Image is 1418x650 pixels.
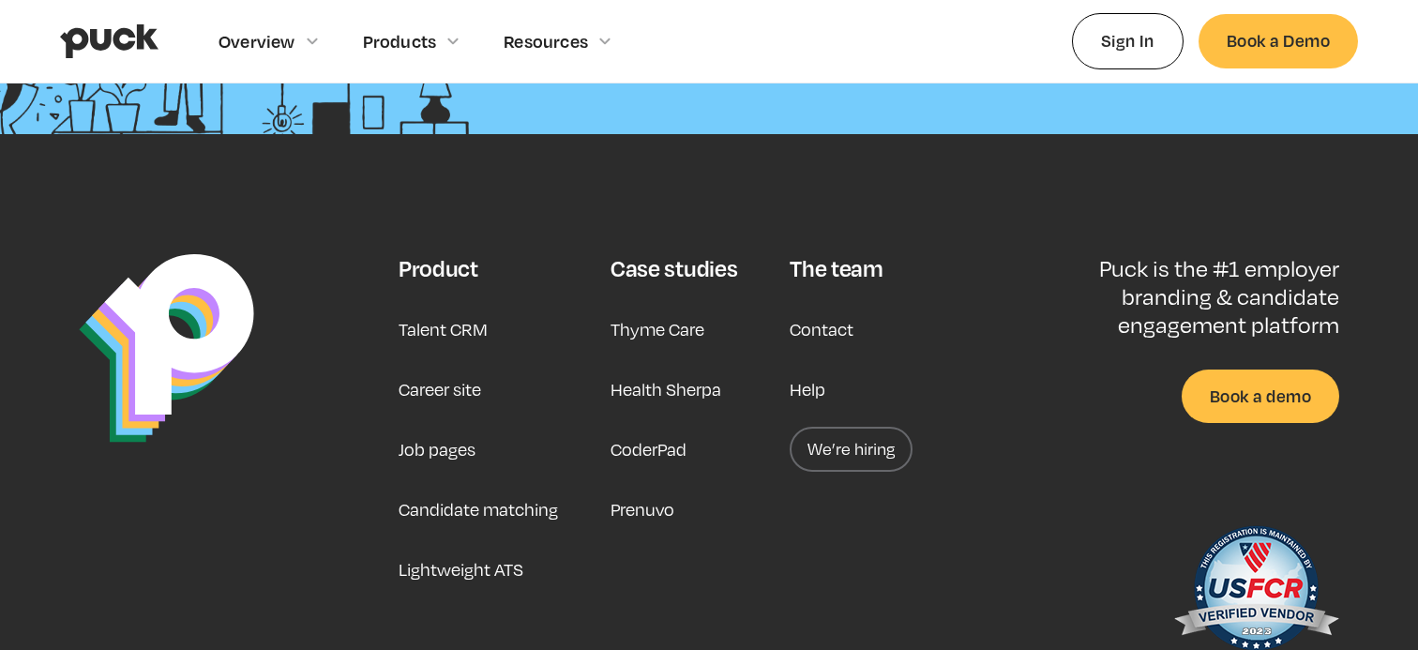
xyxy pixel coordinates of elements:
a: Book a Demo [1199,14,1358,68]
a: Sign In [1072,13,1184,68]
a: Talent CRM [399,307,488,352]
a: Lightweight ATS [399,547,523,592]
a: CoderPad [611,427,686,472]
a: Contact [790,307,853,352]
p: Puck is the #1 employer branding & candidate engagement platform [1038,254,1339,340]
a: Help [790,367,825,412]
div: Overview [219,31,295,52]
a: We’re hiring [790,427,913,472]
a: Thyme Care [611,307,704,352]
div: Resources [504,31,588,52]
a: Career site [399,367,481,412]
a: Book a demo [1182,370,1339,423]
div: Product [399,254,478,282]
a: Candidate matching [399,487,558,532]
a: Health Sherpa [611,367,721,412]
div: The team [790,254,882,282]
img: Puck Logo [79,254,254,443]
a: Job pages [399,427,475,472]
a: Prenuvo [611,487,674,532]
div: Case studies [611,254,737,282]
div: Products [363,31,437,52]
